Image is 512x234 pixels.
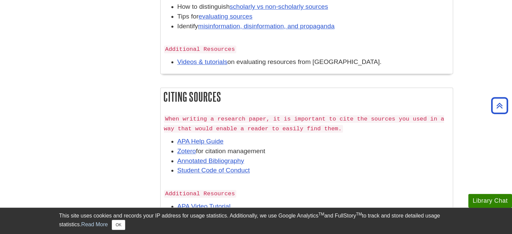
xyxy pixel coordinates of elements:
[161,88,453,106] h2: Citing Sources
[230,3,328,10] a: scholarly vs non-scholarly sources
[112,220,125,230] button: Close
[177,146,449,156] li: for citation management
[198,23,334,30] a: misinformation, disinformation, and propaganda
[177,22,449,41] li: Identify
[177,12,449,22] li: Tips for
[489,101,510,110] a: Back to Top
[468,194,512,208] button: Library Chat
[177,147,196,155] a: Zotero
[164,115,444,133] code: When writing a research paper, it is important to cite the sources you used in a way that would e...
[177,58,228,65] a: Videos & tutorials
[318,212,324,216] sup: TM
[81,222,108,227] a: Read More
[177,138,224,145] a: APA Help Guide
[59,212,453,230] div: This site uses cookies and records your IP address for usage statistics. Additionally, we use Goo...
[177,2,449,12] li: How to distinguish
[177,57,449,67] li: on evaluating resources from [GEOGRAPHIC_DATA].
[177,203,231,210] a: APA Video Tutorial
[199,13,252,20] a: evaluating sources
[164,45,236,53] code: Additional Resources
[177,167,250,174] a: Student Code of Conduct
[177,157,244,164] a: Annotated Bibliography
[356,212,362,216] sup: TM
[164,190,236,198] code: Additional Resources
